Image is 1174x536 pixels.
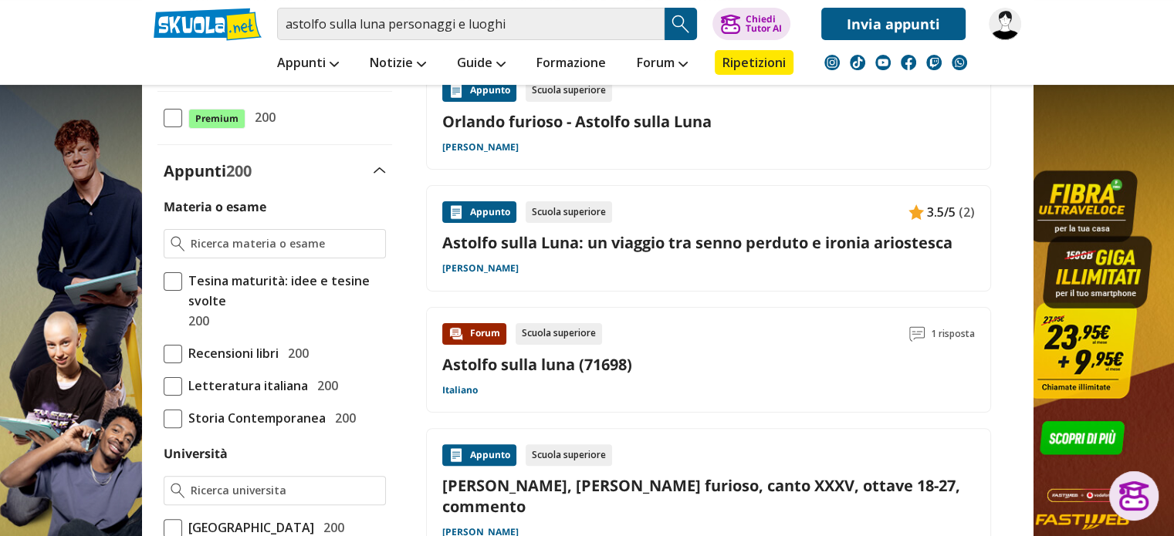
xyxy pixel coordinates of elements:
[249,107,276,127] span: 200
[931,323,975,345] span: 1 risposta
[182,271,386,311] span: Tesina maturità: idee e tesine svolte
[952,55,967,70] img: WhatsApp
[442,444,516,466] div: Appunto
[442,141,519,153] a: [PERSON_NAME]
[526,444,612,466] div: Scuola superiore
[448,83,464,99] img: Appunti contenuto
[821,8,966,40] a: Invia appunti
[182,311,209,331] span: 200
[908,204,924,220] img: Appunti contenuto
[526,201,612,223] div: Scuola superiore
[164,198,266,215] label: Materia o esame
[164,160,252,181] label: Appunti
[273,50,343,78] a: Appunti
[442,201,516,223] div: Appunto
[282,343,309,363] span: 200
[669,12,692,35] img: Cerca appunti, riassunti o versioni
[448,326,464,342] img: Forum contenuto
[188,109,245,129] span: Premium
[875,55,891,70] img: youtube
[442,262,519,275] a: [PERSON_NAME]
[824,55,840,70] img: instagram
[442,80,516,102] div: Appunto
[182,376,308,396] span: Letteratura italiana
[516,323,602,345] div: Scuola superiore
[715,50,793,75] a: Ripetizioni
[901,55,916,70] img: facebook
[526,80,612,102] div: Scuola superiore
[191,483,378,498] input: Ricerca universita
[442,384,478,396] a: Italiano
[182,408,326,428] span: Storia Contemporanea
[712,8,790,40] button: ChiediTutor AI
[277,8,665,40] input: Cerca appunti, riassunti o versioni
[226,160,252,181] span: 200
[171,483,185,498] img: Ricerca universita
[909,326,925,342] img: Commenti lettura
[850,55,865,70] img: tiktok
[453,50,509,78] a: Guide
[366,50,430,78] a: Notizie
[633,50,692,78] a: Forum
[448,204,464,220] img: Appunti contenuto
[989,8,1021,40] img: diletta110
[374,167,386,174] img: Apri e chiudi sezione
[182,343,279,363] span: Recensioni libri
[926,55,942,70] img: twitch
[442,111,975,132] a: Orlando furioso - Astolfo sulla Luna
[665,8,697,40] button: Search Button
[442,323,506,345] div: Forum
[329,408,356,428] span: 200
[448,447,464,463] img: Appunti contenuto
[927,202,956,222] span: 3.5/5
[442,354,632,375] a: Astolfo sulla luna (71698)
[171,236,185,251] img: Ricerca materia o esame
[442,475,975,517] a: [PERSON_NAME], [PERSON_NAME] furioso, canto XXXV, ottave 18-27, commento
[164,445,228,462] label: Università
[533,50,610,78] a: Formazione
[959,202,975,222] span: (2)
[745,15,781,33] div: Chiedi Tutor AI
[442,232,975,253] a: Astolfo sulla Luna: un viaggio tra senno perduto e ironia ariostesca
[191,236,378,251] input: Ricerca materia o esame
[311,376,338,396] span: 200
